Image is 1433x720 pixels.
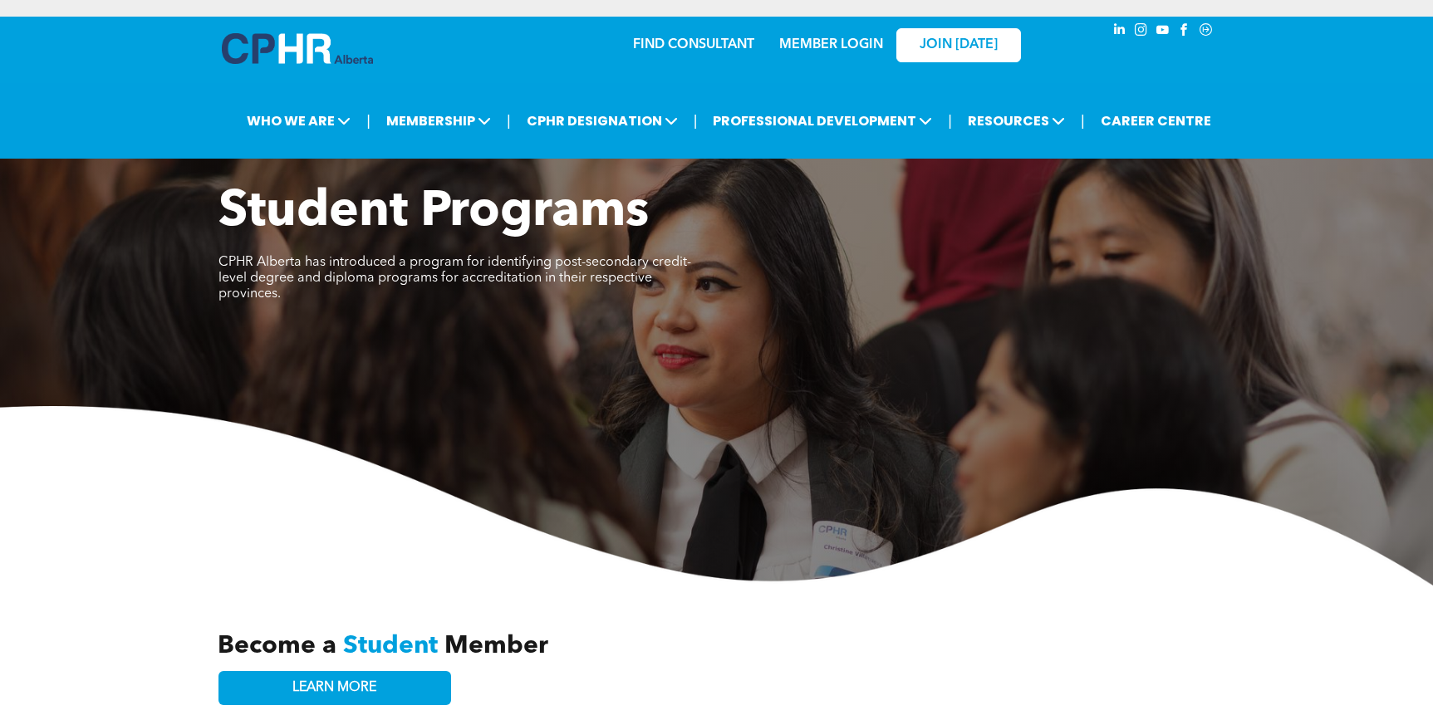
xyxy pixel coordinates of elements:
[1096,105,1216,136] a: CAREER CENTRE
[694,104,698,138] li: |
[292,680,376,696] span: LEARN MORE
[1111,21,1129,43] a: linkedin
[948,104,952,138] li: |
[366,104,371,138] li: |
[507,104,511,138] li: |
[222,33,373,64] img: A blue and white logo for cp alberta
[522,105,683,136] span: CPHR DESIGNATION
[218,256,691,301] span: CPHR Alberta has introduced a program for identifying post-secondary credit-level degree and dipl...
[963,105,1070,136] span: RESOURCES
[218,671,451,705] a: LEARN MORE
[779,38,883,51] a: MEMBER LOGIN
[896,28,1021,62] a: JOIN [DATE]
[1154,21,1172,43] a: youtube
[708,105,937,136] span: PROFESSIONAL DEVELOPMENT
[343,634,438,659] span: Student
[920,37,998,53] span: JOIN [DATE]
[1132,21,1151,43] a: instagram
[444,634,548,659] span: Member
[1081,104,1085,138] li: |
[633,38,754,51] a: FIND CONSULTANT
[1175,21,1194,43] a: facebook
[218,634,336,659] span: Become a
[1197,21,1215,43] a: Social network
[242,105,356,136] span: WHO WE ARE
[218,188,649,238] span: Student Programs
[381,105,496,136] span: MEMBERSHIP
